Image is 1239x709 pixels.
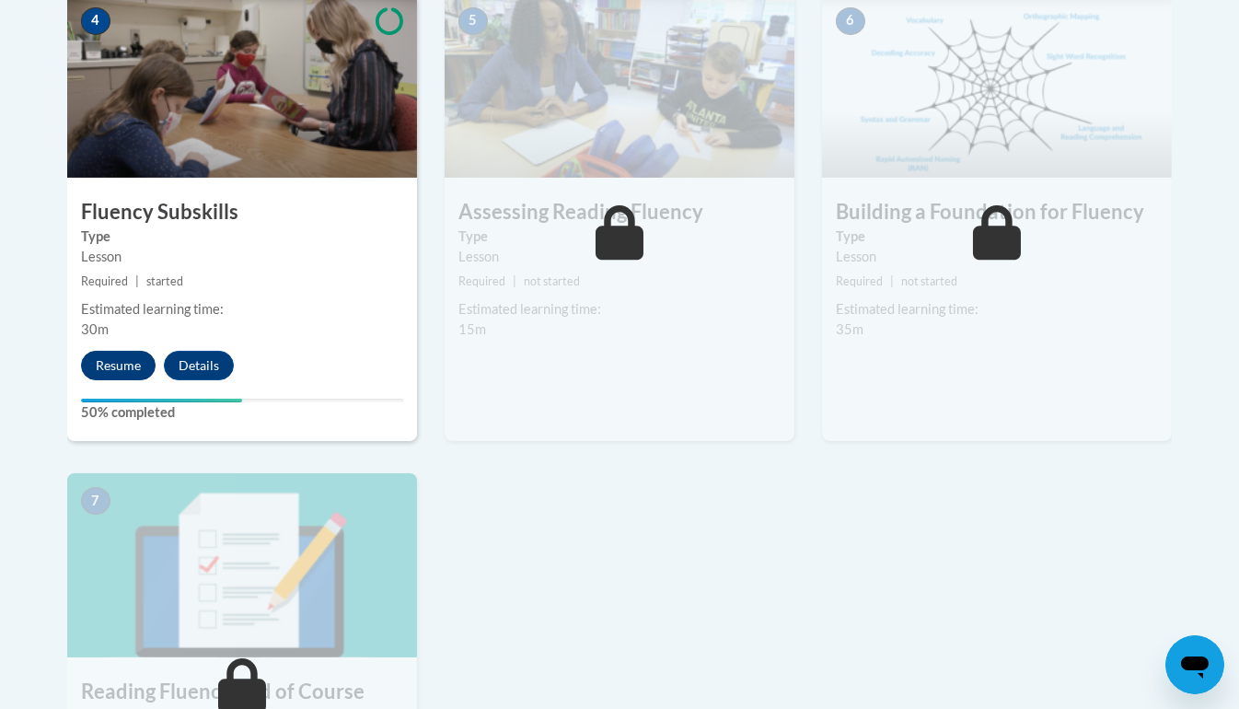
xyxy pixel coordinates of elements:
span: not started [524,274,580,288]
div: Estimated learning time: [81,299,403,320]
span: Required [458,274,505,288]
div: Lesson [836,247,1158,267]
span: | [135,274,139,288]
label: Type [458,227,781,247]
h3: Fluency Subskills [67,198,417,227]
div: Estimated learning time: [458,299,781,320]
label: Type [81,227,403,247]
h3: Assessing Reading Fluency [445,198,794,227]
div: Estimated learning time: [836,299,1158,320]
button: Resume [81,351,156,380]
span: 5 [458,7,488,35]
span: 35m [836,321,863,337]
button: Details [164,351,234,380]
span: started [146,274,183,288]
div: Your progress [81,399,242,402]
span: 7 [81,487,110,515]
h3: Building a Foundation for Fluency [822,198,1172,227]
div: Lesson [458,247,781,267]
span: Required [836,274,883,288]
label: Type [836,227,1158,247]
span: 15m [458,321,486,337]
label: 50% completed [81,402,403,423]
iframe: Button to launch messaging window [1165,635,1224,694]
span: | [513,274,516,288]
span: Required [81,274,128,288]
span: 6 [836,7,865,35]
span: 30m [81,321,109,337]
span: | [890,274,894,288]
span: 4 [81,7,110,35]
img: Course Image [67,473,417,657]
span: not started [901,274,957,288]
div: Lesson [81,247,403,267]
